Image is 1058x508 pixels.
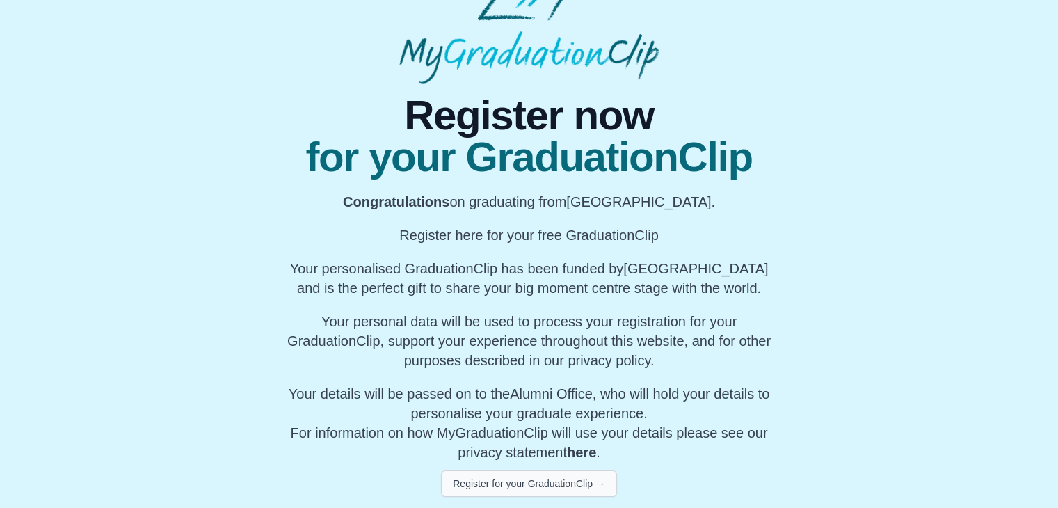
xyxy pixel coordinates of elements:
span: Your details will be passed on to the , who will hold your details to personalise your graduate e... [289,386,770,421]
p: on graduating from [GEOGRAPHIC_DATA]. [281,192,777,212]
span: Alumni Office [510,386,593,402]
span: Register now [281,95,777,136]
span: for your GraduationClip [281,136,777,178]
span: For information on how MyGraduationClip will use your details please see our privacy statement . [289,386,770,460]
b: Congratulations [343,194,449,209]
p: Your personal data will be used to process your registration for your GraduationClip, support you... [281,312,777,370]
a: here [567,445,596,460]
button: Register for your GraduationClip → [441,470,617,497]
p: Register here for your free GraduationClip [281,225,777,245]
p: Your personalised GraduationClip has been funded by [GEOGRAPHIC_DATA] and is the perfect gift to ... [281,259,777,298]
